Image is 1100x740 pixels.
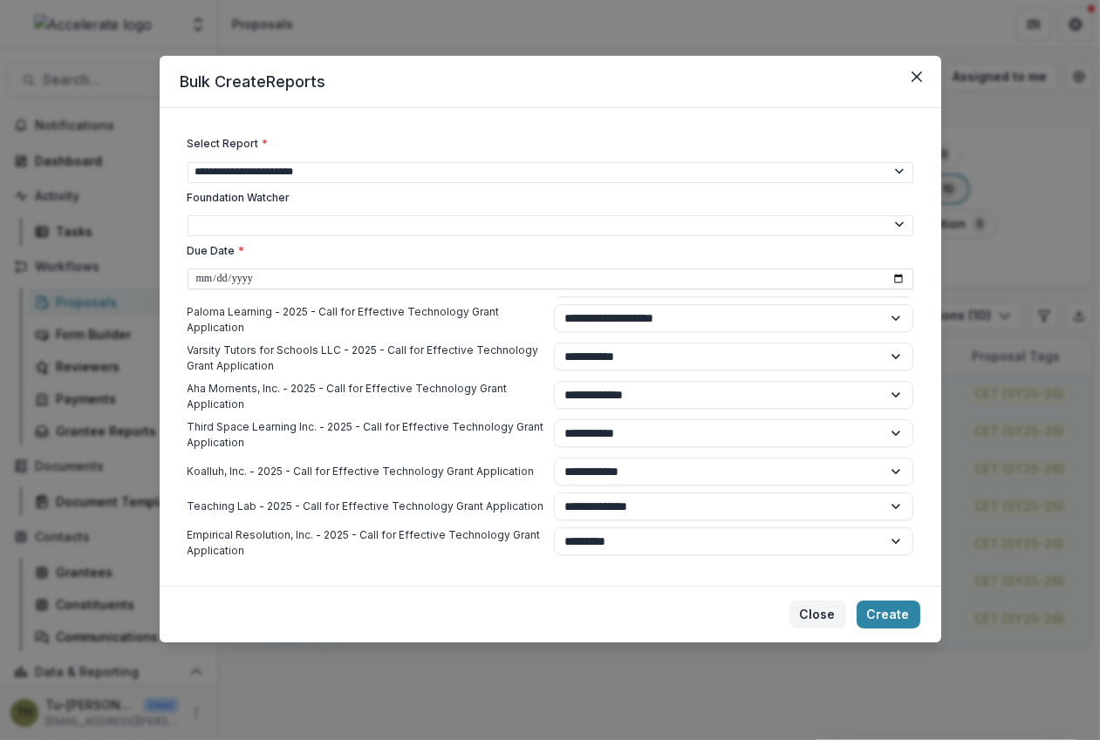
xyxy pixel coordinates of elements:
[188,527,547,559] p: Empirical Resolution, Inc. - 2025 - Call for Effective Technology Grant Application
[188,343,547,374] p: Varsity Tutors for Schools LLC - 2025 - Call for Effective Technology Grant Application
[188,419,547,451] p: Third Space Learning Inc. - 2025 - Call for Effective Technology Grant Application
[188,136,903,152] label: Select Report
[188,243,903,259] label: Due Date
[857,601,920,628] button: Create
[789,601,846,628] button: Close
[903,63,931,91] button: Close
[188,304,547,336] p: Paloma Learning - 2025 - Call for Effective Technology Grant Application
[188,190,903,206] label: Foundation Watcher
[188,381,547,412] p: Aha Moments, Inc. - 2025 - Call for Effective Technology Grant Application
[188,499,544,514] p: Teaching Lab - 2025 - Call for Effective Technology Grant Application
[188,464,535,479] p: Koalluh, Inc. - 2025 - Call for Effective Technology Grant Application
[160,56,941,108] header: Bulk Create Reports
